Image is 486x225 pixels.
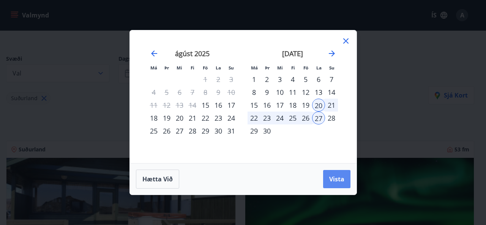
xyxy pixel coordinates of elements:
div: 18 [147,112,160,124]
td: Not available. föstudagur, 8. ágúst 2025 [199,86,212,99]
td: Not available. föstudagur, 1. ágúst 2025 [199,73,212,86]
div: 16 [260,99,273,112]
td: Choose mánudagur, 15. september 2025 as your check-in date. It’s available. [248,99,260,112]
td: Selected. þriðjudagur, 23. september 2025 [260,112,273,124]
small: Fö [303,65,308,71]
td: Choose laugardagur, 13. september 2025 as your check-in date. It’s available. [312,86,325,99]
div: 26 [160,124,173,137]
div: 27 [312,112,325,124]
div: 5 [299,73,312,86]
div: 28 [186,124,199,137]
div: 7 [325,73,338,86]
td: Choose föstudagur, 22. ágúst 2025 as your check-in date. It’s available. [199,112,212,124]
div: 20 [312,99,325,112]
td: Choose mánudagur, 1. september 2025 as your check-in date. It’s available. [248,73,260,86]
td: Choose fimmtudagur, 21. ágúst 2025 as your check-in date. It’s available. [186,112,199,124]
small: Mi [177,65,182,71]
div: 21 [186,112,199,124]
div: 11 [286,86,299,99]
div: 24 [273,112,286,124]
td: Selected as start date. laugardagur, 20. september 2025 [312,99,325,112]
div: Calendar [139,39,347,154]
td: Choose þriðjudagur, 9. september 2025 as your check-in date. It’s available. [260,86,273,99]
td: Choose miðvikudagur, 10. september 2025 as your check-in date. It’s available. [273,86,286,99]
div: 25 [147,124,160,137]
div: 27 [173,124,186,137]
div: 21 [325,99,338,112]
small: La [316,65,322,71]
td: Not available. miðvikudagur, 6. ágúst 2025 [173,86,186,99]
td: Choose laugardagur, 23. ágúst 2025 as your check-in date. It’s available. [212,112,225,124]
td: Choose miðvikudagur, 17. september 2025 as your check-in date. It’s available. [273,99,286,112]
span: Hætta við [142,175,173,183]
div: 6 [312,73,325,86]
div: 29 [248,124,260,137]
div: 19 [160,112,173,124]
td: Selected. fimmtudagur, 25. september 2025 [286,112,299,124]
td: Choose mánudagur, 25. ágúst 2025 as your check-in date. It’s available. [147,124,160,137]
td: Choose miðvikudagur, 3. september 2025 as your check-in date. It’s available. [273,73,286,86]
td: Not available. sunnudagur, 3. ágúst 2025 [225,73,238,86]
div: 17 [225,99,238,112]
div: 31 [225,124,238,137]
td: Not available. þriðjudagur, 5. ágúst 2025 [160,86,173,99]
td: Not available. fimmtudagur, 7. ágúst 2025 [186,86,199,99]
td: Choose sunnudagur, 31. ágúst 2025 as your check-in date. It’s available. [225,124,238,137]
small: Fi [191,65,194,71]
td: Choose mánudagur, 18. ágúst 2025 as your check-in date. It’s available. [147,112,160,124]
small: Má [150,65,157,71]
td: Choose þriðjudagur, 16. september 2025 as your check-in date. It’s available. [260,99,273,112]
td: Choose miðvikudagur, 20. ágúst 2025 as your check-in date. It’s available. [173,112,186,124]
strong: ágúst 2025 [175,49,210,58]
td: Not available. laugardagur, 2. ágúst 2025 [212,73,225,86]
td: Choose sunnudagur, 14. september 2025 as your check-in date. It’s available. [325,86,338,99]
div: 10 [273,86,286,99]
span: Vista [329,175,344,183]
div: 24 [225,112,238,124]
td: Choose föstudagur, 29. ágúst 2025 as your check-in date. It’s available. [199,124,212,137]
div: 1 [248,73,260,86]
td: Choose föstudagur, 15. ágúst 2025 as your check-in date. It’s available. [199,99,212,112]
div: 2 [260,73,273,86]
td: Choose fimmtudagur, 11. september 2025 as your check-in date. It’s available. [286,86,299,99]
td: Not available. miðvikudagur, 13. ágúst 2025 [173,99,186,112]
td: Choose laugardagur, 6. september 2025 as your check-in date. It’s available. [312,73,325,86]
td: Choose sunnudagur, 24. ágúst 2025 as your check-in date. It’s available. [225,112,238,124]
td: Choose mánudagur, 8. september 2025 as your check-in date. It’s available. [248,86,260,99]
td: Choose föstudagur, 19. september 2025 as your check-in date. It’s available. [299,99,312,112]
div: 26 [299,112,312,124]
div: 28 [325,112,338,124]
small: Þr [164,65,169,71]
div: 14 [325,86,338,99]
div: 13 [312,86,325,99]
td: Choose mánudagur, 29. september 2025 as your check-in date. It’s available. [248,124,260,137]
div: 8 [248,86,260,99]
small: Fi [291,65,295,71]
td: Not available. þriðjudagur, 12. ágúst 2025 [160,99,173,112]
div: 15 [199,99,212,112]
div: 29 [199,124,212,137]
td: Choose laugardagur, 30. ágúst 2025 as your check-in date. It’s available. [212,124,225,137]
div: 23 [260,112,273,124]
td: Choose sunnudagur, 28. september 2025 as your check-in date. It’s available. [325,112,338,124]
td: Choose þriðjudagur, 19. ágúst 2025 as your check-in date. It’s available. [160,112,173,124]
div: 18 [286,99,299,112]
small: Má [251,65,258,71]
td: Choose föstudagur, 5. september 2025 as your check-in date. It’s available. [299,73,312,86]
strong: [DATE] [282,49,303,58]
div: 3 [273,73,286,86]
td: Choose laugardagur, 16. ágúst 2025 as your check-in date. It’s available. [212,99,225,112]
div: 16 [212,99,225,112]
div: 17 [273,99,286,112]
div: 25 [286,112,299,124]
div: 30 [212,124,225,137]
td: Choose fimmtudagur, 18. september 2025 as your check-in date. It’s available. [286,99,299,112]
div: 23 [212,112,225,124]
td: Choose þriðjudagur, 2. september 2025 as your check-in date. It’s available. [260,73,273,86]
div: 4 [286,73,299,86]
td: Not available. laugardagur, 9. ágúst 2025 [212,86,225,99]
button: Vista [323,170,350,188]
small: La [216,65,221,71]
small: Su [329,65,335,71]
div: 9 [260,86,273,99]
